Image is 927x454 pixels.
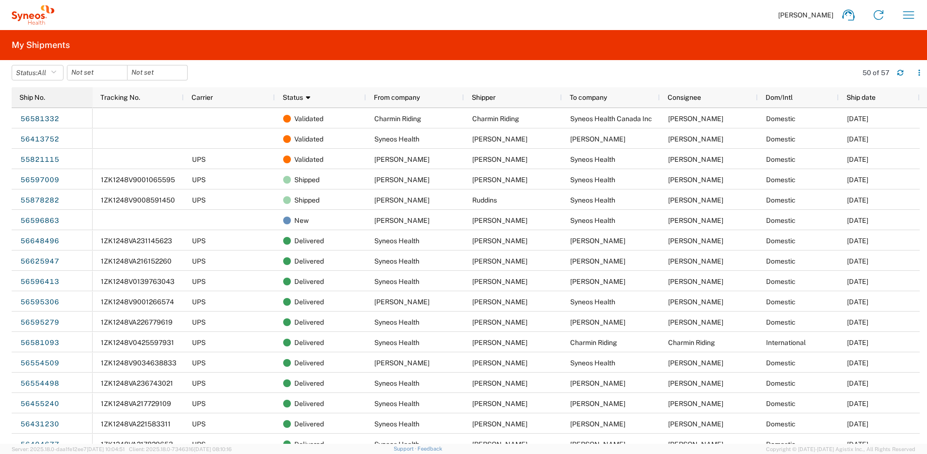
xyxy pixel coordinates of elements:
[472,94,495,101] span: Shipper
[20,152,60,168] a: 55821115
[668,156,723,163] span: Juan Gonzales
[374,217,430,224] span: Lauri Filar
[294,129,323,149] span: Validated
[668,278,723,285] span: Lauri Filar
[374,176,430,184] span: Lauri Filar
[847,135,868,143] span: 08/06/2025
[570,339,617,346] span: Charmin Riding
[570,156,615,163] span: Syneos Health
[37,69,46,77] span: All
[668,400,723,407] span: Michael Green
[472,420,527,428] span: Juan Gonzalez
[570,420,625,428] span: Raghu Batchu
[101,196,175,204] span: 1ZK1248V9008591450
[283,94,303,101] span: Status
[668,217,723,224] span: Juan Gonzalez
[847,115,868,123] span: 08/26/2025
[192,278,206,285] span: UPS
[847,217,868,224] span: 08/26/2025
[129,446,232,452] span: Client: 2025.18.0-7346316
[847,196,868,204] span: 06/16/2025
[766,400,796,407] span: Domestic
[374,115,421,123] span: Charmin Riding
[847,420,868,428] span: 08/07/2025
[847,400,868,407] span: 08/11/2025
[668,379,723,387] span: Louella Lutchi
[668,135,723,143] span: Allen DeSena
[472,359,527,367] span: Louella Lutchi
[766,217,796,224] span: Domestic
[294,170,320,190] span: Shipped
[294,393,324,414] span: Delivered
[766,278,796,285] span: Domestic
[472,339,527,346] span: JuanCarlos Gonzalez
[570,115,652,123] span: Syneos Health Canada Inc
[668,440,723,448] span: Chad Baumgardner
[472,237,527,245] span: Juan Gonzalez
[472,400,527,407] span: Juan Gonzalez
[570,379,625,387] span: Louella Lutchi
[472,176,527,184] span: Lauri Filar
[20,213,60,229] a: 56596863
[20,193,60,208] a: 55878282
[374,298,430,306] span: Amanda Eiber
[294,292,324,312] span: Delivered
[766,445,915,454] span: Copyright © [DATE]-[DATE] Agistix Inc., All Rights Reserved
[192,400,206,407] span: UPS
[668,359,723,367] span: Juan Gonzalez
[374,156,430,163] span: Erika Duff
[67,65,127,80] input: Not set
[570,257,625,265] span: Marilyn Roman
[192,339,206,346] span: UPS
[570,217,615,224] span: Syneos Health
[668,115,723,123] span: Shaun Villafana
[192,237,206,245] span: UPS
[766,115,796,123] span: Domestic
[778,11,833,19] span: [PERSON_NAME]
[294,109,323,129] span: Validated
[374,257,419,265] span: Syneos Health
[847,176,868,184] span: 08/25/2025
[101,379,173,387] span: 1ZK1248VA236743021
[20,356,60,371] a: 56554509
[374,379,419,387] span: Syneos Health
[192,196,206,204] span: UPS
[294,149,323,170] span: Validated
[20,111,60,127] a: 56581332
[570,176,615,184] span: Syneos Health
[294,373,324,393] span: Delivered
[417,446,442,452] a: Feedback
[20,254,60,269] a: 56625947
[294,414,324,434] span: Delivered
[570,135,625,143] span: Allen DeSena
[20,274,60,290] a: 56596413
[847,440,868,448] span: 08/05/2025
[570,298,615,306] span: Syneos Health
[847,94,876,101] span: Ship date
[766,94,793,101] span: Dom/Intl
[472,196,497,204] span: Ruddins
[374,278,419,285] span: Syneos Health
[766,298,796,306] span: Domestic
[668,420,723,428] span: Raghu Batchu
[374,359,430,367] span: Louella Lutchi
[294,251,324,271] span: Delivered
[374,135,419,143] span: Syneos Health
[847,257,868,265] span: 08/27/2025
[847,339,868,346] span: 08/22/2025
[847,318,868,326] span: 08/25/2025
[766,257,796,265] span: Domestic
[101,400,171,407] span: 1ZK1248VA217729109
[668,257,723,265] span: Marilyn Roman
[294,312,324,332] span: Delivered
[20,335,60,351] a: 56581093
[766,318,796,326] span: Domestic
[192,440,206,448] span: UPS
[766,339,806,346] span: International
[12,65,64,80] button: Status:All
[101,176,175,184] span: 1ZK1248V9001065595
[12,446,125,452] span: Server: 2025.18.0-daa1fe12ee7
[101,420,171,428] span: 1ZK1248VA221583311
[472,318,527,326] span: Juan Gonzalez
[192,94,213,101] span: Carrier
